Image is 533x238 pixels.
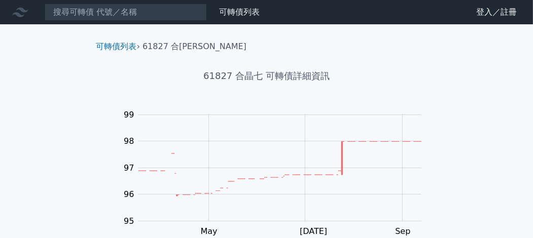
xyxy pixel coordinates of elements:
input: 搜尋可轉債 代號／名稱 [45,4,207,21]
tspan: 97 [124,163,134,173]
li: 61827 合[PERSON_NAME] [143,41,246,53]
tspan: 96 [124,189,134,199]
tspan: May [200,226,217,236]
g: Chart [112,110,436,236]
li: › [96,41,140,53]
tspan: [DATE] [300,226,327,236]
g: Series [138,142,421,196]
h1: 61827 合晶七 可轉債詳細資訊 [88,69,445,83]
tspan: 95 [124,216,134,226]
a: 登入／註冊 [468,4,525,20]
tspan: Sep [395,226,410,236]
tspan: 98 [124,136,134,146]
a: 可轉債列表 [96,42,137,51]
a: 可轉債列表 [219,7,260,17]
tspan: 99 [124,110,134,120]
